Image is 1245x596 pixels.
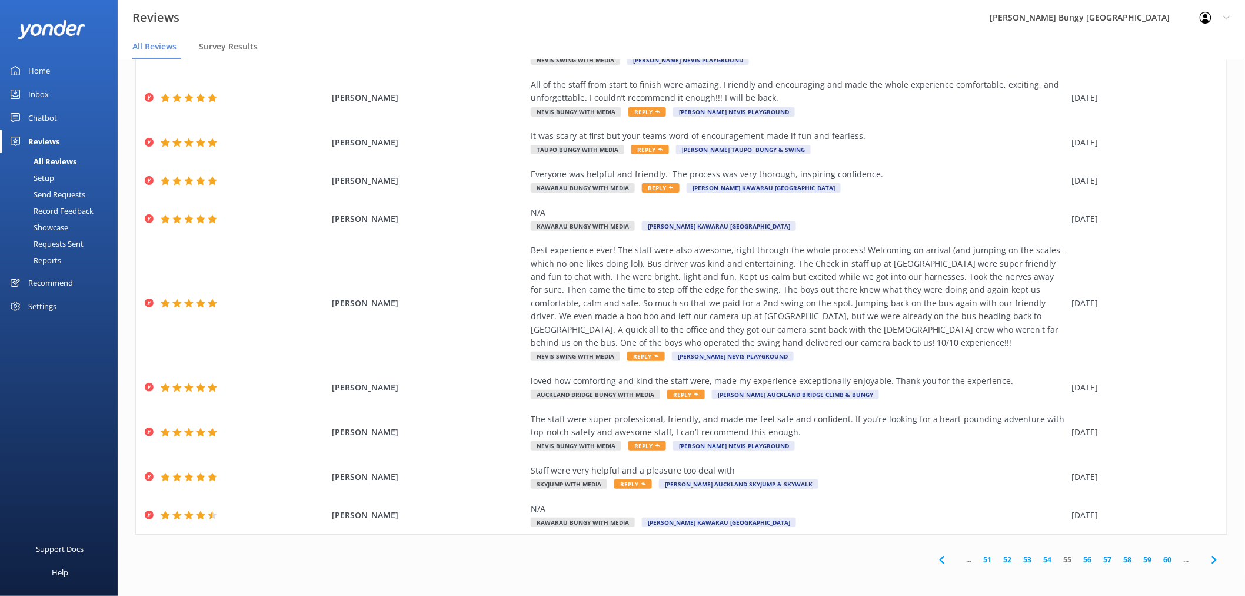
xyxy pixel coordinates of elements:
[7,236,84,252] div: Requests Sent
[7,203,94,219] div: Record Feedback
[1072,297,1212,310] div: [DATE]
[642,221,796,231] span: [PERSON_NAME] Kawarau [GEOGRAPHIC_DATA]
[199,41,258,52] span: Survey Results
[7,153,118,170] a: All Reviews
[7,203,118,219] a: Record Feedback
[52,561,68,584] div: Help
[1058,554,1078,565] a: 55
[7,186,118,203] a: Send Requests
[7,236,118,252] a: Requests Sent
[28,59,50,82] div: Home
[7,219,118,236] a: Showcase
[1072,213,1212,226] div: [DATE]
[961,554,978,565] span: ...
[1072,509,1212,522] div: [DATE]
[332,297,525,310] span: [PERSON_NAME]
[28,271,73,294] div: Recommend
[7,153,76,170] div: All Reviews
[673,441,795,451] span: [PERSON_NAME] Nevis Playground
[676,145,811,154] span: [PERSON_NAME] Taupō Bungy & Swing
[531,206,1066,219] div: N/A
[332,509,525,522] span: [PERSON_NAME]
[1158,554,1178,565] a: 60
[531,78,1066,105] div: All of the staff from start to finish were amazing. Friendly and encouraging and made the whole e...
[332,136,525,149] span: [PERSON_NAME]
[531,518,635,527] span: Kawarau Bungy with Media
[628,107,666,117] span: Reply
[132,41,177,52] span: All Reviews
[531,55,620,65] span: Nevis Swing with Media
[28,106,57,130] div: Chatbot
[531,130,1066,143] div: It was scary at first but your teams word of encouragement made if fun and fearless.
[1072,91,1212,104] div: [DATE]
[18,20,85,39] img: yonder-white-logo.png
[614,479,652,489] span: Reply
[1178,554,1195,565] span: ...
[7,252,118,269] a: Reports
[531,413,1066,439] div: The staff were super professional, friendly, and made me feel safe and confident. If you’re looki...
[36,537,84,561] div: Support Docs
[1078,554,1098,565] a: 56
[1098,554,1118,565] a: 57
[687,183,841,193] span: [PERSON_NAME] Kawarau [GEOGRAPHIC_DATA]
[531,502,1066,515] div: N/A
[1018,554,1038,565] a: 53
[531,244,1066,349] div: Best experience ever! The staff were also awesome, right through the whole process! Welcoming on ...
[28,82,49,106] div: Inbox
[7,170,118,186] a: Setup
[627,352,665,361] span: Reply
[1138,554,1158,565] a: 59
[627,55,749,65] span: [PERSON_NAME] Nevis Playground
[332,381,525,394] span: [PERSON_NAME]
[978,554,998,565] a: 51
[1072,426,1212,439] div: [DATE]
[132,8,179,27] h3: Reviews
[1072,136,1212,149] div: [DATE]
[332,426,525,439] span: [PERSON_NAME]
[642,518,796,527] span: [PERSON_NAME] Kawarau [GEOGRAPHIC_DATA]
[531,375,1066,388] div: loved how comforting and kind the staff were, made my experience exceptionally enjoyable. Thank y...
[531,107,621,117] span: Nevis Bungy with Media
[531,441,621,451] span: Nevis Bungy with Media
[332,471,525,484] span: [PERSON_NAME]
[998,554,1018,565] a: 52
[531,221,635,231] span: Kawarau Bungy with Media
[7,252,61,269] div: Reports
[1118,554,1138,565] a: 58
[531,183,635,193] span: Kawarau Bungy with Media
[631,145,669,154] span: Reply
[1038,554,1058,565] a: 54
[531,479,607,489] span: SkyJump with Media
[531,352,620,361] span: Nevis Swing with Media
[1072,381,1212,394] div: [DATE]
[659,479,818,489] span: [PERSON_NAME] Auckland SkyJump & SkyWalk
[642,183,680,193] span: Reply
[332,91,525,104] span: [PERSON_NAME]
[7,186,85,203] div: Send Requests
[7,170,54,186] div: Setup
[672,352,794,361] span: [PERSON_NAME] Nevis Playground
[673,107,795,117] span: [PERSON_NAME] Nevis Playground
[28,294,56,318] div: Settings
[628,441,666,451] span: Reply
[531,464,1066,477] div: Staff were very helpful and a pleasure too deal with
[28,130,59,153] div: Reviews
[712,390,879,399] span: [PERSON_NAME] Auckland Bridge Climb & Bungy
[332,174,525,187] span: [PERSON_NAME]
[1072,471,1212,484] div: [DATE]
[332,213,525,226] span: [PERSON_NAME]
[531,390,660,399] span: Auckland Bridge Bungy with Media
[667,390,705,399] span: Reply
[531,145,624,154] span: Taupo Bungy with Media
[1072,174,1212,187] div: [DATE]
[7,219,68,236] div: Showcase
[531,168,1066,181] div: Everyone was helpful and friendly. The process was very thorough, inspiring confidence.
